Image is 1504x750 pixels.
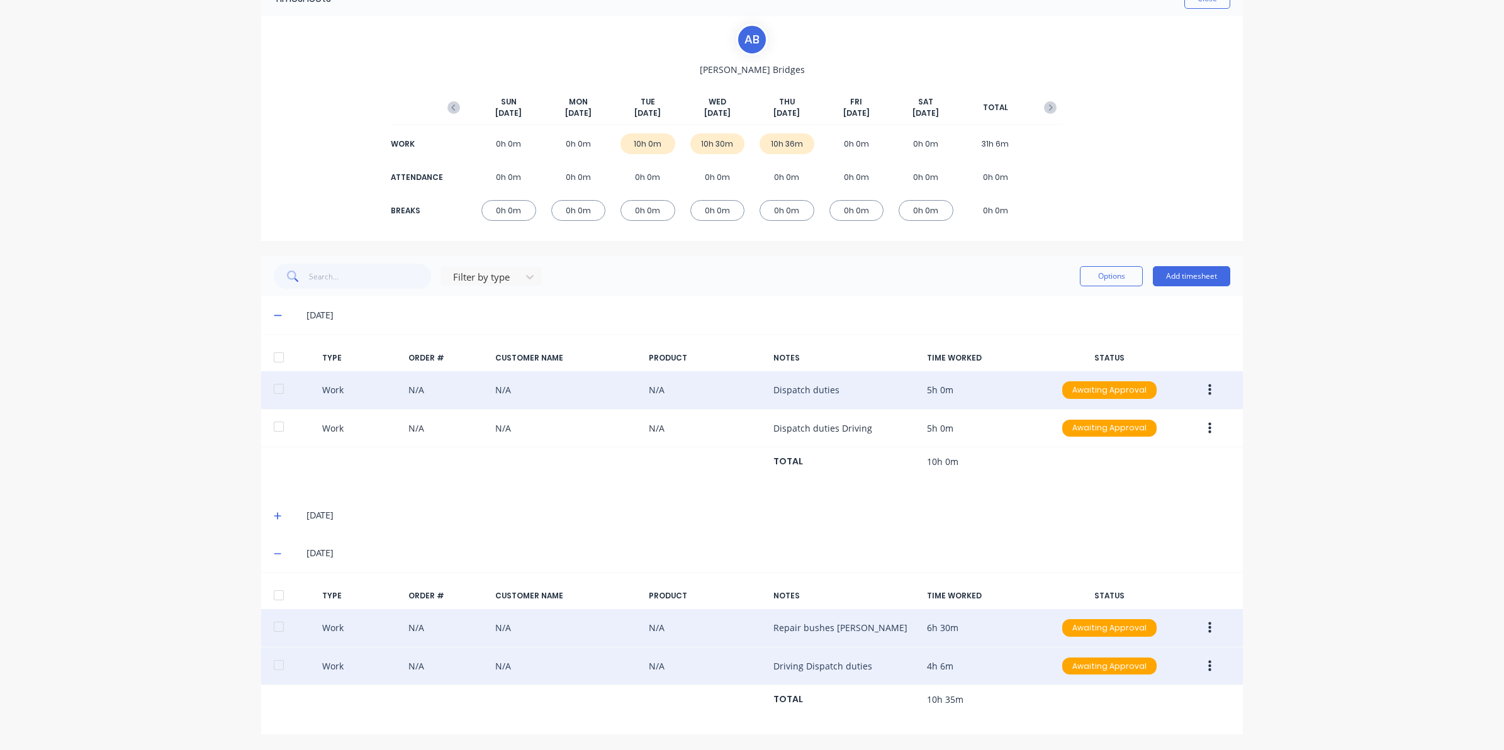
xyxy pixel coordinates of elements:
[495,352,639,364] div: CUSTOMER NAME
[641,96,655,108] span: TUE
[501,96,517,108] span: SUN
[968,200,1023,221] div: 0h 0m
[850,96,862,108] span: FRI
[829,200,884,221] div: 0h 0m
[968,167,1023,187] div: 0h 0m
[306,508,1230,522] div: [DATE]
[700,63,805,76] span: [PERSON_NAME] Bridges
[927,590,1041,602] div: TIME WORKED
[1052,590,1167,602] div: STATUS
[1062,420,1157,437] div: Awaiting Approval
[690,167,745,187] div: 0h 0m
[736,24,768,55] div: A B
[709,96,726,108] span: WED
[1052,352,1167,364] div: STATUS
[899,133,953,154] div: 0h 0m
[912,108,939,119] span: [DATE]
[551,167,606,187] div: 0h 0m
[569,96,588,108] span: MON
[306,546,1230,560] div: [DATE]
[551,133,606,154] div: 0h 0m
[391,172,441,183] div: ATTENDANCE
[620,133,675,154] div: 10h 0m
[773,590,917,602] div: NOTES
[634,108,661,119] span: [DATE]
[899,167,953,187] div: 0h 0m
[391,205,441,216] div: BREAKS
[481,133,536,154] div: 0h 0m
[1062,381,1157,399] div: Awaiting Approval
[983,102,1008,113] span: TOTAL
[1062,619,1157,637] div: Awaiting Approval
[481,200,536,221] div: 0h 0m
[1080,266,1143,286] button: Options
[704,108,731,119] span: [DATE]
[322,590,399,602] div: TYPE
[649,352,763,364] div: PRODUCT
[620,167,675,187] div: 0h 0m
[899,200,953,221] div: 0h 0m
[565,108,592,119] span: [DATE]
[760,200,814,221] div: 0h 0m
[779,96,795,108] span: THU
[760,133,814,154] div: 10h 36m
[408,352,485,364] div: ORDER #
[322,352,399,364] div: TYPE
[918,96,933,108] span: SAT
[495,590,639,602] div: CUSTOMER NAME
[927,352,1041,364] div: TIME WORKED
[1153,266,1230,286] button: Add timesheet
[773,108,800,119] span: [DATE]
[551,200,606,221] div: 0h 0m
[620,200,675,221] div: 0h 0m
[481,167,536,187] div: 0h 0m
[306,308,1230,322] div: [DATE]
[309,264,432,289] input: Search...
[1062,658,1157,675] div: Awaiting Approval
[690,133,745,154] div: 10h 30m
[495,108,522,119] span: [DATE]
[649,590,763,602] div: PRODUCT
[829,167,884,187] div: 0h 0m
[391,138,441,150] div: WORK
[408,590,485,602] div: ORDER #
[690,200,745,221] div: 0h 0m
[773,352,917,364] div: NOTES
[968,133,1023,154] div: 31h 6m
[843,108,870,119] span: [DATE]
[829,133,884,154] div: 0h 0m
[760,167,814,187] div: 0h 0m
